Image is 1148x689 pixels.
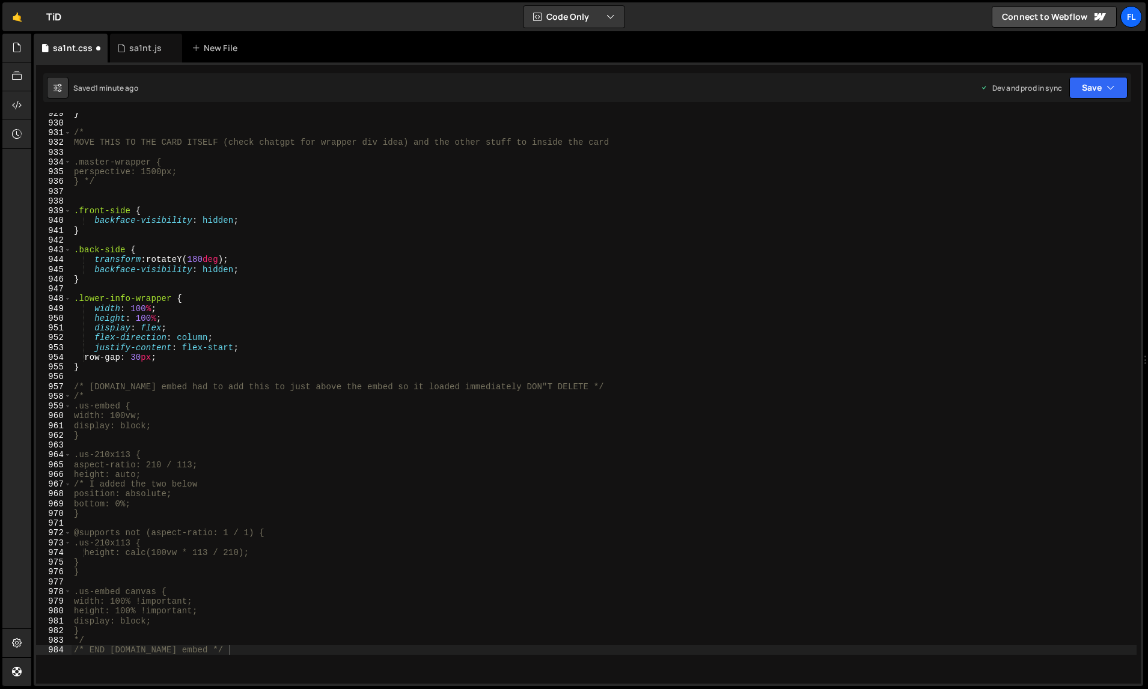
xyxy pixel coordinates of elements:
div: 961 [36,421,72,431]
div: 936 [36,177,72,186]
div: 984 [36,645,72,655]
div: 956 [36,372,72,381]
button: Code Only [524,6,624,28]
div: 952 [36,333,72,342]
div: 966 [36,470,72,479]
div: 982 [36,626,72,636]
div: 983 [36,636,72,645]
div: 963 [36,440,72,450]
div: 945 [36,265,72,275]
div: 943 [36,245,72,255]
div: 976 [36,567,72,577]
div: 951 [36,323,72,333]
div: 931 [36,128,72,138]
div: sa1nt.css [53,42,93,54]
div: 957 [36,382,72,392]
div: 977 [36,577,72,587]
div: 981 [36,616,72,626]
div: 964 [36,450,72,460]
div: 962 [36,431,72,440]
div: 979 [36,596,72,606]
div: 980 [36,606,72,616]
div: 934 [36,157,72,167]
div: 972 [36,528,72,538]
div: 950 [36,314,72,323]
div: TiD [46,10,61,24]
div: 955 [36,362,72,372]
a: 🤙 [2,2,32,31]
div: 939 [36,206,72,216]
div: Dev and prod in sync [980,83,1062,93]
div: 978 [36,587,72,596]
div: Saved [73,83,138,93]
div: sa1nt.js [129,42,162,54]
button: Save [1069,77,1128,99]
div: 974 [36,548,72,557]
div: 937 [36,187,72,196]
div: 959 [36,401,72,411]
div: 1 minute ago [95,83,138,93]
div: New File [192,42,242,54]
div: 940 [36,216,72,225]
div: 947 [36,284,72,294]
div: 941 [36,226,72,235]
div: 967 [36,479,72,489]
div: 971 [36,518,72,528]
div: 949 [36,304,72,314]
div: 946 [36,275,72,284]
a: Fl [1120,6,1142,28]
div: 938 [36,196,72,206]
div: 970 [36,509,72,518]
div: 954 [36,353,72,362]
div: 958 [36,392,72,401]
div: 973 [36,538,72,548]
div: 933 [36,148,72,157]
div: 960 [36,411,72,420]
a: Connect to Webflow [992,6,1117,28]
div: 968 [36,489,72,499]
div: 975 [36,557,72,567]
div: 932 [36,138,72,147]
div: 965 [36,460,72,470]
div: 935 [36,167,72,177]
div: 953 [36,343,72,353]
div: 944 [36,255,72,264]
div: 930 [36,118,72,128]
div: 942 [36,235,72,245]
div: 969 [36,499,72,509]
div: 948 [36,294,72,303]
div: 929 [36,109,72,118]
